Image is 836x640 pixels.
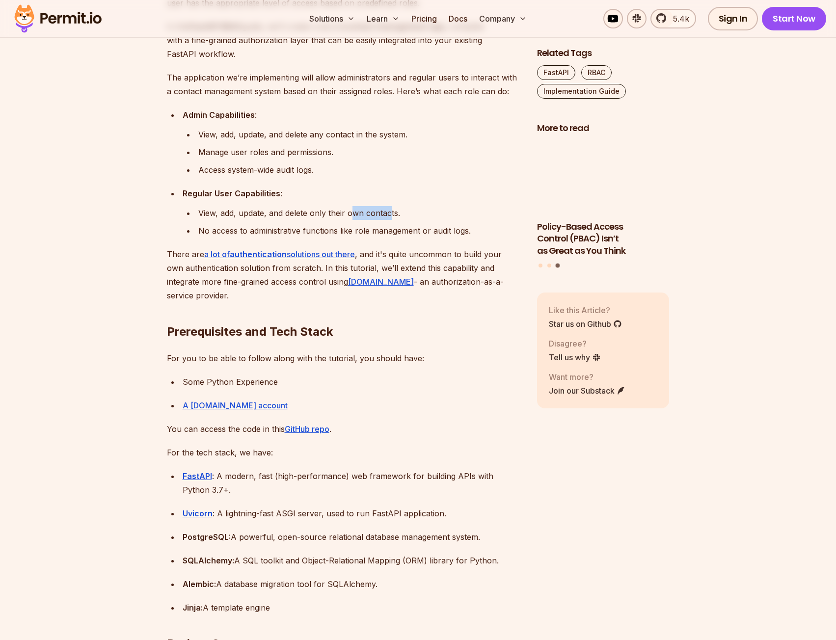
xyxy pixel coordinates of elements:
[10,2,106,35] img: Permit logo
[167,71,521,98] p: The application we’re implementing will allow administrators and regular users to interact with a...
[475,9,531,28] button: Company
[183,554,521,567] div: A SQL toolkit and Object-Relational Mapping (ORM) library for Python.
[363,9,404,28] button: Learn
[183,507,521,520] div: : A lightning-fast ASGI server, used to run FastAPI application.
[445,9,471,28] a: Docs
[183,471,212,481] a: FastAPI
[537,140,670,269] div: Posts
[183,601,521,614] div: A template engine
[183,108,521,122] div: :
[167,446,521,459] p: For the tech stack, we have:
[230,249,287,259] strong: authentication
[650,9,696,28] a: 5.4k
[762,7,826,30] a: Start Now
[539,263,542,267] button: Go to slide 1
[183,556,234,565] strong: SQLAlchemy:
[183,530,521,544] div: A powerful, open-source relational database management system.
[183,469,521,497] div: : A modern, fast (high-performance) web framework for building APIs with Python 3.7+.
[537,140,670,257] li: 3 of 3
[183,187,521,200] div: :
[537,65,575,80] a: FastAPI
[556,263,560,267] button: Go to slide 3
[407,9,441,28] a: Pricing
[537,47,670,59] h2: Related Tags
[183,400,288,410] a: A [DOMAIN_NAME] account
[537,84,626,99] a: Implementation Guide
[547,263,551,267] button: Go to slide 2
[549,351,601,363] a: Tell us why
[549,337,601,349] p: Disagree?
[167,351,521,365] p: For you to be able to follow along with the tutorial, you should have:
[183,508,213,518] a: Uvicorn
[305,9,359,28] button: Solutions
[167,285,521,340] h2: Prerequisites and Tech Stack
[549,318,622,329] a: Star us on Github
[183,579,216,589] strong: Alembic:
[183,110,255,120] strong: Admin Capabilities
[198,128,521,141] div: View, add, update, and delete any contact in the system.
[183,188,280,198] strong: Regular User Capabilities
[167,20,521,61] p: In this guide, we’ll create a secure , complete with a fine-grained authorization layer that can ...
[198,224,521,238] div: No access to administrative functions like role management or audit logs.
[549,304,622,316] p: Like this Article?
[348,277,414,287] a: [DOMAIN_NAME]
[183,375,521,389] div: Some Python Experience
[537,122,670,134] h2: More to read
[183,532,231,542] strong: PostgreSQL:
[198,145,521,159] div: Manage user roles and permissions.
[183,603,203,613] strong: Jinja:
[167,247,521,302] p: There are , and it's quite uncommon to build your own authentication solution from scratch. In th...
[708,7,758,30] a: Sign In
[549,371,625,382] p: Want more?
[537,220,670,257] h3: Policy-Based Access Control (PBAC) Isn’t as Great as You Think
[667,13,689,25] span: 5.4k
[183,577,521,591] div: A database migration tool for SQLAlchemy.
[537,140,670,215] img: Policy-Based Access Control (PBAC) Isn’t as Great as You Think
[549,384,625,396] a: Join our Substack
[198,163,521,177] div: Access system-wide audit logs.
[204,249,355,259] a: a lot ofauthenticationsolutions out there
[581,65,612,80] a: RBAC
[285,424,329,434] a: GitHub repo
[167,422,521,436] p: You can access the code in this .
[198,206,521,220] div: View, add, update, and delete only their own contacts.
